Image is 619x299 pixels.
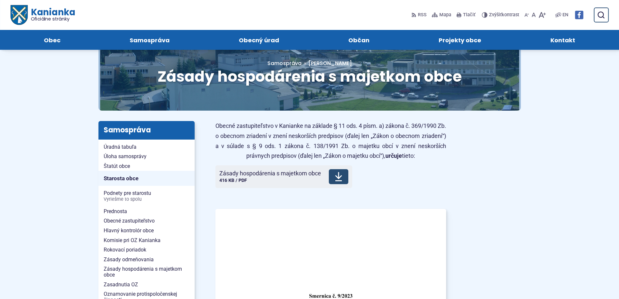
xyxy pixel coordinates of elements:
[104,142,189,152] span: Úradná tabuľa
[104,188,189,204] span: Podnety pre starostu
[10,5,27,25] img: Prejsť na domovskú stránku
[348,30,369,50] span: Občan
[211,30,307,50] a: Obecný úrad
[104,245,189,255] span: Rokovací poriadok
[489,12,502,18] span: Zvýšiť
[98,226,195,236] a: Hlavný kontrolór obce
[130,30,170,50] span: Samospráva
[98,216,195,226] a: Obecné zastupiteľstvo
[561,11,570,19] a: EN
[320,30,398,50] a: Občan
[104,226,189,236] span: Hlavný kontrolór obce
[215,121,446,161] p: Obecné zastupiteľstvo v Kanianke na základe § 11 ods. 4 písm. a) zákona č. 369/1990 Zb. o obecnom...
[98,152,195,161] a: Úloha samosprávy
[98,264,195,279] a: Zásady hospodárenia s majetkom obce
[158,66,462,87] span: Zásady hospodárenia s majetkom obce
[104,236,189,245] span: Komisie pri OZ Kanianka
[530,8,537,22] button: Nastaviť pôvodnú veľkosť písma
[104,161,189,171] span: Štatút obce
[215,165,352,188] a: Zásady hospodárenia s majetkom obce416 KB / PDF
[489,12,519,18] span: kontrast
[104,280,189,290] span: Zasadnutia OZ
[308,60,352,67] span: [PERSON_NAME]
[302,60,352,67] a: [PERSON_NAME]
[550,30,575,50] span: Kontakt
[101,30,198,50] a: Samospráva
[411,8,428,22] a: RSS
[418,11,427,19] span: RSS
[439,30,481,50] span: Projekty obce
[219,178,247,183] span: 416 KB / PDF
[98,121,195,139] h3: Samospráva
[98,280,195,290] a: Zasadnutia OZ
[16,30,88,50] a: Obec
[98,188,195,204] a: Podnety pre starostuVyriešme to spolu
[562,11,568,19] span: EN
[98,255,195,265] a: Zásady odmeňovania
[463,12,475,18] span: Tlačiť
[104,207,189,216] span: Prednosta
[104,152,189,161] span: Úloha samosprávy
[104,216,189,226] span: Obecné zastupiteľstvo
[439,11,451,19] span: Mapa
[523,8,530,22] button: Zmenšiť veľkosť písma
[575,11,583,19] img: Prejsť na Facebook stránku
[104,255,189,265] span: Zásady odmeňovania
[482,8,521,22] button: Zvýšiťkontrast
[267,60,302,67] a: Samospráva
[537,8,547,22] button: Zväčšiť veľkosť písma
[27,8,75,21] span: Kanianka
[31,17,75,21] span: Oficiálne stránky
[385,152,402,159] strong: určuje
[98,161,195,171] a: Štatút obce
[104,264,189,279] span: Zásady hospodárenia s majetkom obce
[411,30,509,50] a: Projekty obce
[239,30,279,50] span: Obecný úrad
[219,170,321,177] span: Zásady hospodárenia s majetkom obce
[98,142,195,152] a: Úradná tabuľa
[98,245,195,255] a: Rokovací poriadok
[98,171,195,186] a: Starosta obce
[522,30,603,50] a: Kontakt
[455,8,477,22] button: Tlačiť
[431,8,453,22] a: Mapa
[104,173,189,183] span: Starosta obce
[44,30,60,50] span: Obec
[98,236,195,245] a: Komisie pri OZ Kanianka
[10,5,75,25] a: Logo Kanianka, prejsť na domovskú stránku.
[104,197,189,202] span: Vyriešme to spolu
[98,207,195,216] a: Prednosta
